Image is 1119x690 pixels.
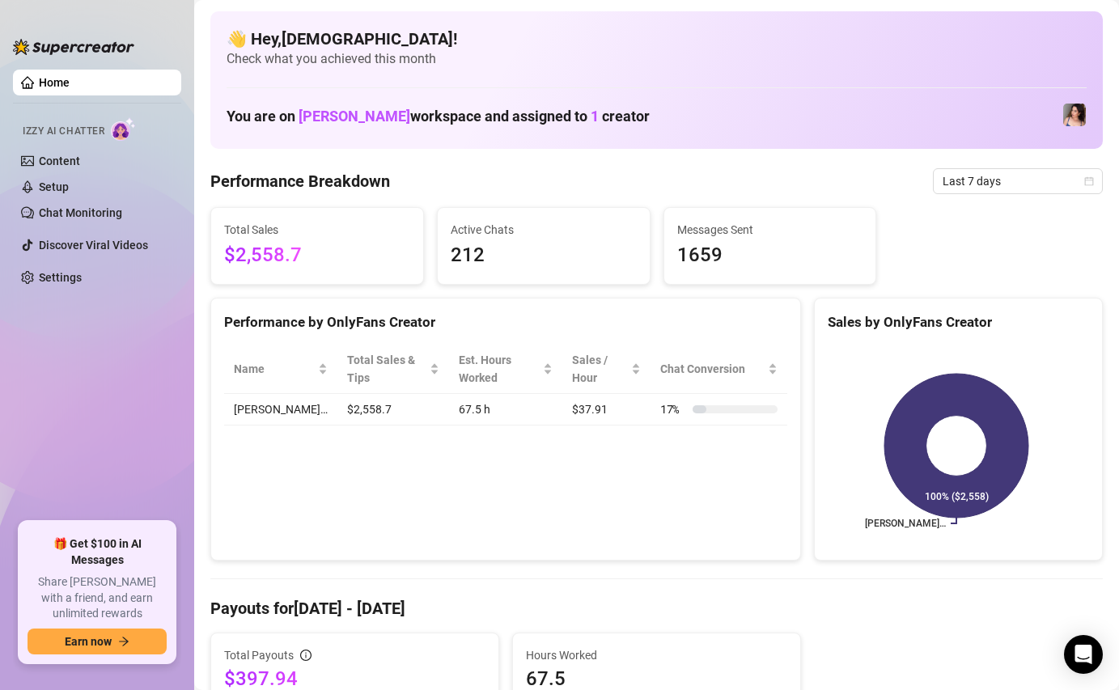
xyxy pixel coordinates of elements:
[660,360,765,378] span: Chat Conversion
[572,351,628,387] span: Sales / Hour
[451,240,637,271] span: 212
[865,518,946,529] text: [PERSON_NAME]…
[449,394,563,425] td: 67.5 h
[224,240,410,271] span: $2,558.7
[111,117,136,141] img: AI Chatter
[210,170,390,193] h4: Performance Breakdown
[23,124,104,139] span: Izzy AI Chatter
[1064,635,1103,674] div: Open Intercom Messenger
[210,597,1103,620] h4: Payouts for [DATE] - [DATE]
[828,311,1089,333] div: Sales by OnlyFans Creator
[562,345,651,394] th: Sales / Hour
[459,351,540,387] div: Est. Hours Worked
[28,536,167,568] span: 🎁 Get $100 in AI Messages
[651,345,787,394] th: Chat Conversion
[227,108,650,125] h1: You are on workspace and assigned to creator
[299,108,410,125] span: [PERSON_NAME]
[677,240,863,271] span: 1659
[227,50,1087,68] span: Check what you achieved this month
[224,311,787,333] div: Performance by OnlyFans Creator
[1063,104,1086,126] img: Lauren
[451,221,637,239] span: Active Chats
[526,646,787,664] span: Hours Worked
[562,394,651,425] td: $37.91
[943,169,1093,193] span: Last 7 days
[337,345,449,394] th: Total Sales & Tips
[65,635,112,648] span: Earn now
[677,221,863,239] span: Messages Sent
[39,271,82,284] a: Settings
[1084,176,1094,186] span: calendar
[347,351,426,387] span: Total Sales & Tips
[118,636,129,647] span: arrow-right
[224,394,337,425] td: [PERSON_NAME]…
[28,629,167,654] button: Earn nowarrow-right
[591,108,599,125] span: 1
[39,239,148,252] a: Discover Viral Videos
[28,574,167,622] span: Share [PERSON_NAME] with a friend, and earn unlimited rewards
[39,76,70,89] a: Home
[39,180,69,193] a: Setup
[39,206,122,219] a: Chat Monitoring
[224,221,410,239] span: Total Sales
[224,646,294,664] span: Total Payouts
[13,39,134,55] img: logo-BBDzfeDw.svg
[224,345,337,394] th: Name
[300,650,312,661] span: info-circle
[39,155,80,167] a: Content
[234,360,315,378] span: Name
[337,394,449,425] td: $2,558.7
[660,400,686,418] span: 17 %
[227,28,1087,50] h4: 👋 Hey, [DEMOGRAPHIC_DATA] !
